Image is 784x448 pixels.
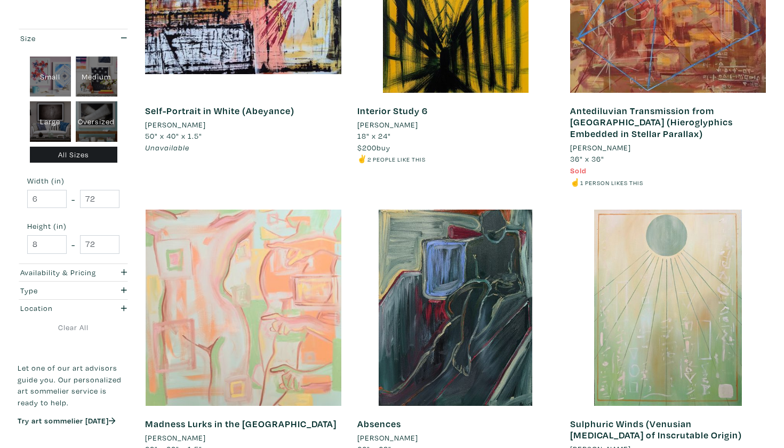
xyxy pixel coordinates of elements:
[145,119,206,131] li: [PERSON_NAME]
[570,418,742,442] a: Sulphuric Winds (Venusian [MEDICAL_DATA] of Inscrutable Origin)
[357,142,390,153] span: buy
[145,105,294,117] a: Self-Portrait in White (Abeyance)
[18,362,129,408] p: Let one of our art advisors guide you. Our personalized art sommelier service is ready to help.
[18,264,129,282] button: Availability & Pricing
[145,418,337,430] a: Madness Lurks in the [GEOGRAPHIC_DATA]
[357,131,391,141] span: 18" x 24"
[76,101,117,142] div: Oversized
[357,142,377,153] span: $200
[145,432,341,444] a: [PERSON_NAME]
[30,101,71,142] div: Large
[18,29,129,47] button: Size
[18,322,129,333] a: Clear All
[357,418,401,430] a: Absences
[145,131,202,141] span: 50" x 40" x 1.5"
[30,57,71,97] div: Small
[570,165,587,175] span: Sold
[357,432,554,444] a: [PERSON_NAME]
[20,267,97,278] div: Availability & Pricing
[18,282,129,299] button: Type
[71,192,75,206] span: -
[20,285,97,297] div: Type
[580,179,643,187] small: 1 person likes this
[357,119,554,131] a: [PERSON_NAME]
[357,105,428,117] a: Interior Study 6
[30,147,117,163] div: All Sizes
[76,57,117,97] div: Medium
[570,142,631,154] li: [PERSON_NAME]
[18,415,116,426] a: Try art sommelier [DATE]
[145,432,206,444] li: [PERSON_NAME]
[27,222,119,230] small: Height (in)
[357,153,554,165] li: ✌️
[145,142,189,153] span: Unavailable
[367,155,426,163] small: 2 people like this
[20,302,97,314] div: Location
[20,33,97,44] div: Size
[18,300,129,317] button: Location
[570,105,733,140] a: Antediluvian Transmission from [GEOGRAPHIC_DATA] (Hieroglyphics Embedded in Stellar Parallax)
[357,432,418,444] li: [PERSON_NAME]
[570,177,766,188] li: ☝️
[27,177,119,185] small: Width (in)
[357,119,418,131] li: [PERSON_NAME]
[71,237,75,252] span: -
[570,142,766,154] a: [PERSON_NAME]
[570,154,604,164] span: 36" x 36"
[145,119,341,131] a: [PERSON_NAME]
